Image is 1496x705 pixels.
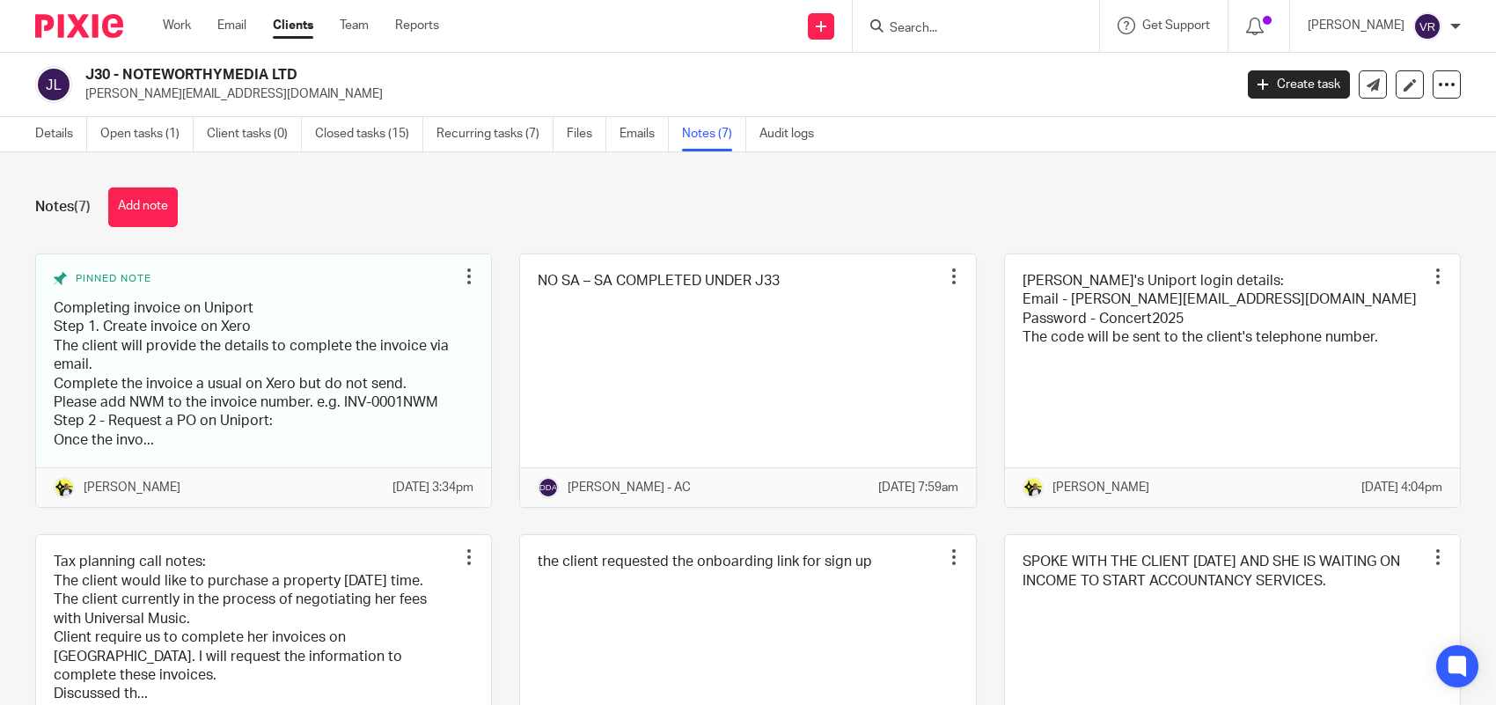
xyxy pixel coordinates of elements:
[682,117,746,151] a: Notes (7)
[340,17,369,34] a: Team
[759,117,827,151] a: Audit logs
[35,117,87,151] a: Details
[567,117,606,151] a: Files
[1361,479,1442,496] p: [DATE] 4:04pm
[1248,70,1350,99] a: Create task
[888,21,1046,37] input: Search
[217,17,246,34] a: Email
[436,117,554,151] a: Recurring tasks (7)
[568,479,691,496] p: [PERSON_NAME] - AC
[35,198,91,217] h1: Notes
[163,17,191,34] a: Work
[85,66,994,84] h2: J30 - NOTEWORTHYMEDIA LTD
[1308,17,1404,34] p: [PERSON_NAME]
[1413,12,1441,40] img: svg%3E
[54,272,456,286] div: Pinned note
[620,117,669,151] a: Emails
[1142,19,1210,32] span: Get Support
[878,479,958,496] p: [DATE] 7:59am
[538,477,559,498] img: svg%3E
[395,17,439,34] a: Reports
[1023,477,1044,498] img: Carine-Starbridge.jpg
[54,477,75,498] img: Carine-Starbridge.jpg
[84,479,180,496] p: [PERSON_NAME]
[35,66,72,103] img: svg%3E
[392,479,473,496] p: [DATE] 3:34pm
[273,17,313,34] a: Clients
[100,117,194,151] a: Open tasks (1)
[85,85,1221,103] p: [PERSON_NAME][EMAIL_ADDRESS][DOMAIN_NAME]
[74,200,91,214] span: (7)
[35,14,123,38] img: Pixie
[207,117,302,151] a: Client tasks (0)
[315,117,423,151] a: Closed tasks (15)
[1052,479,1149,496] p: [PERSON_NAME]
[108,187,178,227] button: Add note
